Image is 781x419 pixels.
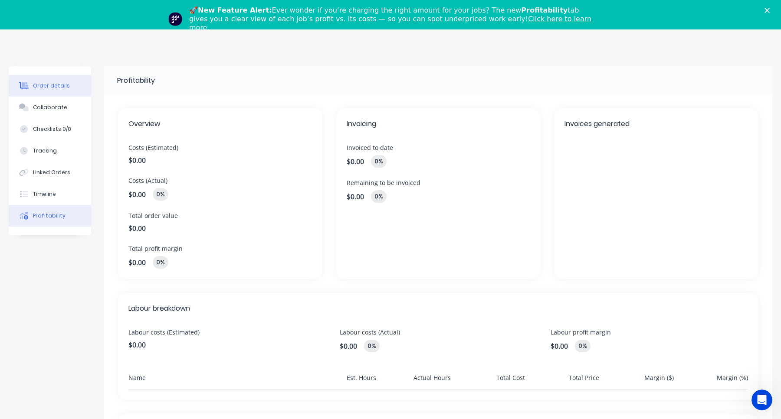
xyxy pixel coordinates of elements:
[128,303,748,314] span: Labour breakdown
[117,75,155,86] div: Profitability
[128,189,146,200] span: $0.00
[347,192,364,202] span: $0.00
[364,340,380,352] div: 0%
[9,97,91,118] button: Collaborate
[198,6,272,14] b: New Feature Alert:
[347,143,530,152] span: Invoiced to date
[128,328,326,337] span: Labour costs (Estimated)
[9,162,91,183] button: Linked Orders
[128,373,302,389] div: Name
[564,119,748,129] span: Invoices generated
[305,373,376,389] div: Est. Hours
[33,125,71,133] div: Checklists 0/0
[347,156,364,167] span: $0.00
[33,82,70,90] div: Order details
[9,75,91,97] button: Order details
[551,341,568,351] span: $0.00
[347,178,530,187] span: Remaining to be invoiced
[153,256,168,269] div: 0%
[454,373,525,389] div: Total Cost
[128,119,312,129] span: Overview
[33,190,56,198] div: Timeline
[521,6,568,14] b: Profitability
[575,340,591,352] div: 0%
[751,390,772,410] iframe: Intercom live chat
[380,373,450,389] div: Actual Hours
[371,190,387,203] div: 0 %
[765,8,773,13] div: Close
[128,155,312,166] span: $0.00
[189,15,591,32] a: Click here to learn more.
[128,211,312,220] span: Total order value
[551,328,748,337] span: Labour profit margin
[9,205,91,227] button: Profitability
[153,188,168,201] div: 0%
[33,147,57,155] div: Tracking
[528,373,599,389] div: Total Price
[603,373,673,389] div: Margin ($)
[9,140,91,162] button: Tracking
[340,341,357,351] span: $0.00
[128,340,326,350] span: $0.00
[189,6,599,32] div: 🚀 Ever wonder if you’re charging the right amount for your jobs? The new tab gives you a clear vi...
[9,183,91,205] button: Timeline
[9,118,91,140] button: Checklists 0/0
[677,373,748,389] div: Margin (%)
[128,223,312,234] span: $0.00
[168,12,182,26] img: Profile image for Team
[347,119,530,129] span: Invoicing
[371,155,387,168] div: 0 %
[33,212,66,220] div: Profitability
[128,257,146,268] span: $0.00
[33,104,67,111] div: Collaborate
[340,328,537,337] span: Labour costs (Actual)
[33,169,70,176] div: Linked Orders
[128,244,312,253] span: Total profit margin
[128,143,312,152] span: Costs (Estimated)
[128,176,312,185] span: Costs (Actual)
